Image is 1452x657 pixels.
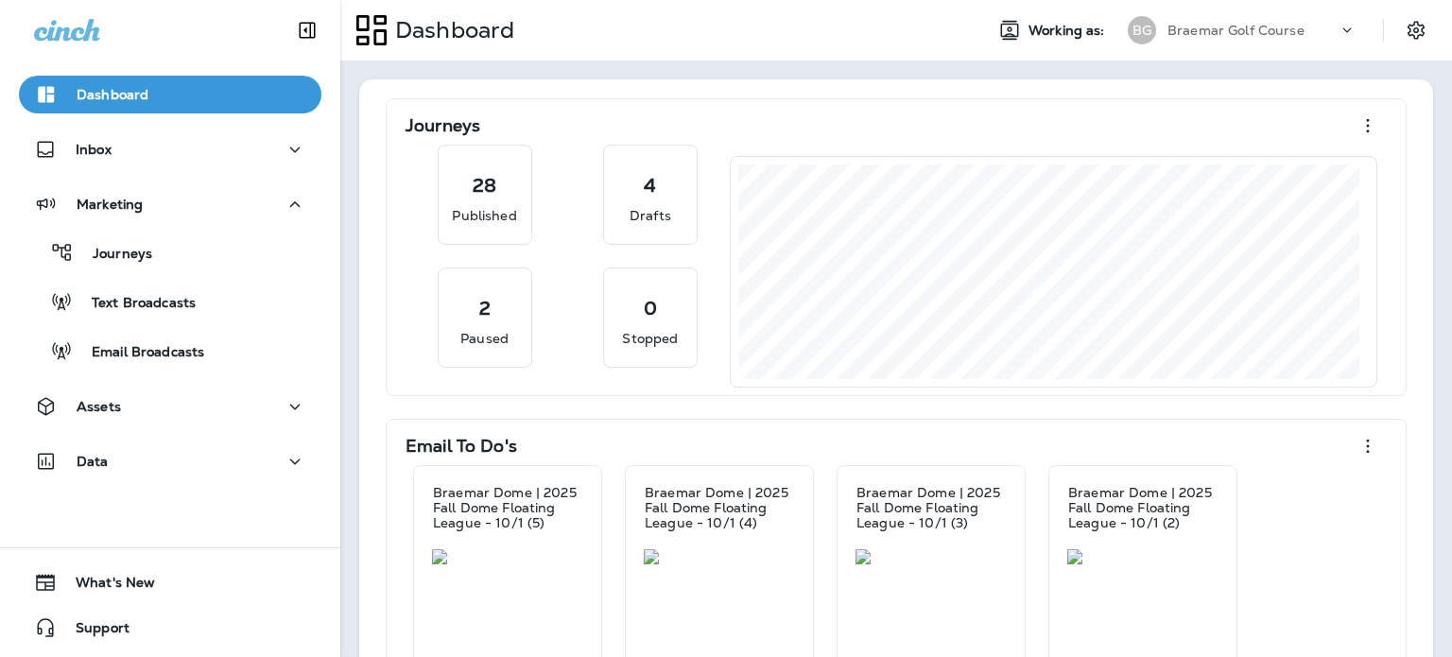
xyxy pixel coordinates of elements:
[57,575,155,597] span: What's New
[1067,549,1219,564] img: adb080bf-1b8c-4395-a7b0-fc4e5a893f26.jpg
[856,485,1006,530] p: Braemar Dome | 2025 Fall Dome Floating League - 10/1 (3)
[77,399,121,414] p: Assets
[1399,13,1433,47] button: Settings
[644,549,795,564] img: 49fbe0a5-be5e-4fe8-90b9-5570a44602dc.jpg
[452,206,516,225] p: Published
[473,176,496,195] p: 28
[630,206,671,225] p: Drafts
[479,299,491,318] p: 2
[856,549,1007,564] img: 92733350-1b4f-4d46-97e6-4ba7092768a0.jpg
[622,329,678,348] p: Stopped
[74,246,152,264] p: Journeys
[19,442,321,480] button: Data
[406,437,517,456] p: Email To Do's
[19,563,321,601] button: What's New
[1068,485,1218,530] p: Braemar Dome | 2025 Fall Dome Floating League - 10/1 (2)
[645,485,794,530] p: Braemar Dome | 2025 Fall Dome Floating League - 10/1 (4)
[388,16,514,44] p: Dashboard
[433,485,582,530] p: Braemar Dome | 2025 Fall Dome Floating League - 10/1 (5)
[77,197,143,212] p: Marketing
[406,116,480,135] p: Journeys
[1128,16,1156,44] div: BG
[19,388,321,425] button: Assets
[1028,23,1109,39] span: Working as:
[76,142,112,157] p: Inbox
[77,87,148,102] p: Dashboard
[19,233,321,272] button: Journeys
[57,620,130,643] span: Support
[19,331,321,371] button: Email Broadcasts
[19,609,321,647] button: Support
[281,11,334,49] button: Collapse Sidebar
[73,295,196,313] p: Text Broadcasts
[19,130,321,168] button: Inbox
[644,176,656,195] p: 4
[432,549,583,564] img: d258cffc-1ebd-477a-85ca-638d4058b8c1.jpg
[73,344,204,362] p: Email Broadcasts
[19,282,321,321] button: Text Broadcasts
[77,454,109,469] p: Data
[19,185,321,223] button: Marketing
[1167,23,1305,38] p: Braemar Golf Course
[460,329,509,348] p: Paused
[19,76,321,113] button: Dashboard
[644,299,657,318] p: 0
